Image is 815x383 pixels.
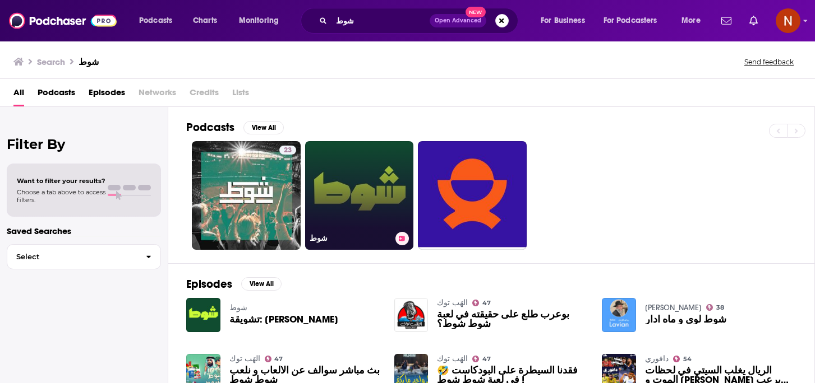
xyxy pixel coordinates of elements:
[131,12,187,30] button: open menu
[17,188,105,204] span: Choose a tab above to access filters.
[139,13,172,29] span: Podcasts
[232,83,249,106] span: Lists
[435,18,481,24] span: Open Advanced
[331,12,430,30] input: Search podcasts, credits, & more...
[533,12,599,30] button: open menu
[674,12,715,30] button: open menu
[7,253,137,260] span: Select
[394,298,429,332] img: بوعرب طلع على حقيقته في لعبة شوط شوط؟
[139,83,176,106] span: Networks
[239,13,279,29] span: Monitoring
[716,305,724,310] span: 38
[13,83,24,106] a: All
[186,12,224,30] a: Charts
[186,277,232,291] h2: Episodes
[682,13,701,29] span: More
[437,298,468,307] a: الهَب توك
[193,13,217,29] span: Charts
[311,8,529,34] div: Search podcasts, credits, & more...
[241,277,282,291] button: View All
[482,357,491,362] span: 47
[186,277,282,291] a: EpisodesView All
[279,146,296,155] a: 23
[683,357,692,362] span: 54
[645,303,702,312] a: Rabbi Lavian
[284,145,292,156] span: 23
[265,356,283,362] a: 47
[596,12,674,30] button: open menu
[673,356,692,362] a: 54
[79,57,99,67] h3: شوط
[9,10,117,31] img: Podchaser - Follow, Share and Rate Podcasts
[604,13,657,29] span: For Podcasters
[229,315,338,324] a: تشويقة: بودكاست شوط
[717,11,736,30] a: Show notifications dropdown
[7,244,161,269] button: Select
[274,357,283,362] span: 47
[17,177,105,185] span: Want to filter your results?
[437,310,588,329] a: بوعرب طلع على حقيقته في لعبة شوط شوط؟
[186,120,284,134] a: PodcastsView All
[541,13,585,29] span: For Business
[482,301,491,306] span: 47
[192,141,301,250] a: 23
[7,226,161,236] p: Saved Searches
[437,354,468,363] a: الهَب توك
[706,304,724,311] a: 38
[741,57,797,67] button: Send feedback
[466,7,486,17] span: New
[7,136,161,152] h2: Filter By
[472,300,491,306] a: 47
[229,303,247,312] a: شوط
[231,12,293,30] button: open menu
[243,121,284,134] button: View All
[310,233,391,243] h3: شوط
[776,8,800,33] img: User Profile
[776,8,800,33] span: Logged in as AdelNBM
[229,354,260,363] a: الهَب توك
[645,354,669,363] a: دافوري
[186,120,234,134] h2: Podcasts
[645,315,726,324] a: شوط لوی و ماه آدار
[89,83,125,106] a: Episodes
[186,298,220,332] img: تشويقة: بودكاست شوط
[745,11,762,30] a: Show notifications dropdown
[430,14,486,27] button: Open AdvancedNew
[37,57,65,67] h3: Search
[305,141,414,250] a: شوط
[776,8,800,33] button: Show profile menu
[229,315,338,324] span: تشويقة: [PERSON_NAME]
[190,83,219,106] span: Credits
[472,356,491,362] a: 47
[38,83,75,106] a: Podcasts
[602,298,636,332] img: شوط لوی و ماه آدار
